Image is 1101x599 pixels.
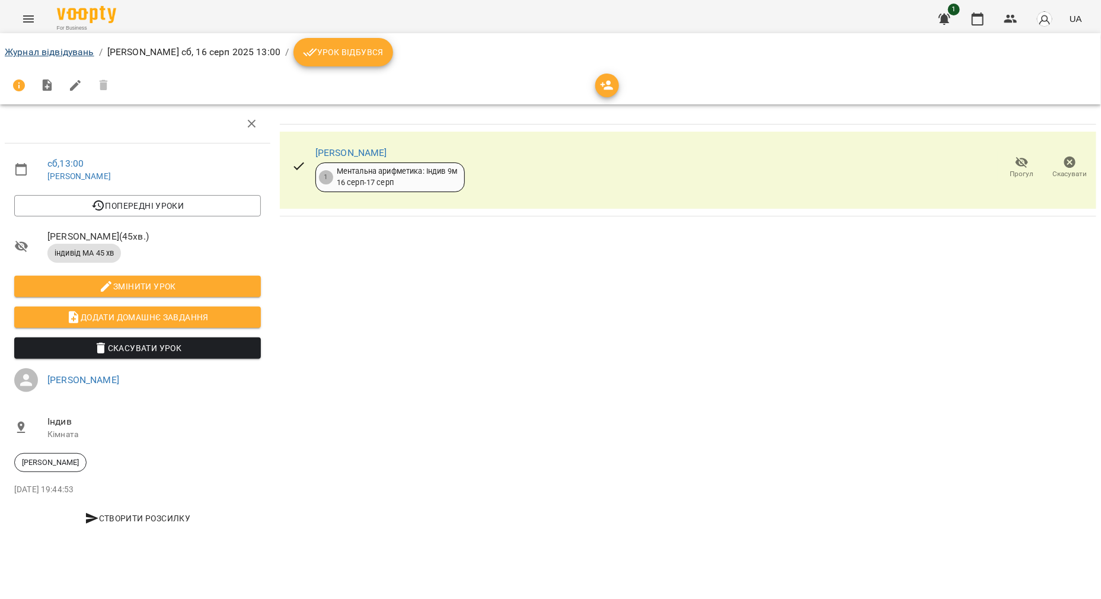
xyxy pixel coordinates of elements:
[337,166,457,188] div: Ментальна арифметика: Індив 9м 16 серп - 17 серп
[57,24,116,32] span: For Business
[24,279,251,294] span: Змінити урок
[1065,8,1087,30] button: UA
[14,276,261,297] button: Змінити урок
[5,46,94,58] a: Журнал відвідувань
[1053,169,1087,179] span: Скасувати
[99,45,103,59] li: /
[107,45,280,59] p: [PERSON_NAME] сб, 16 серп 2025 13:00
[57,6,116,23] img: Voopty Logo
[47,248,121,259] span: індивід МА 45 хв
[285,45,289,59] li: /
[47,429,261,441] p: Кімната
[47,374,119,385] a: [PERSON_NAME]
[315,147,387,158] a: [PERSON_NAME]
[14,195,261,216] button: Попередні уроки
[14,453,87,472] div: [PERSON_NAME]
[14,484,261,496] p: [DATE] 19:44:53
[319,170,333,184] div: 1
[47,415,261,429] span: Індив
[19,511,256,525] span: Створити розсилку
[47,158,84,169] a: сб , 13:00
[24,341,251,355] span: Скасувати Урок
[5,38,1096,66] nav: breadcrumb
[14,337,261,359] button: Скасувати Урок
[1010,169,1034,179] span: Прогул
[14,5,43,33] button: Menu
[14,307,261,328] button: Додати домашнє завдання
[15,457,86,468] span: [PERSON_NAME]
[948,4,960,15] span: 1
[47,230,261,244] span: [PERSON_NAME] ( 45 хв. )
[998,151,1046,184] button: Прогул
[24,199,251,213] span: Попередні уроки
[303,45,384,59] span: Урок відбувся
[293,38,393,66] button: Урок відбувся
[47,171,111,181] a: [PERSON_NAME]
[24,310,251,324] span: Додати домашнє завдання
[1036,11,1053,27] img: avatar_s.png
[1070,12,1082,25] span: UA
[14,508,261,529] button: Створити розсилку
[1046,151,1094,184] button: Скасувати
